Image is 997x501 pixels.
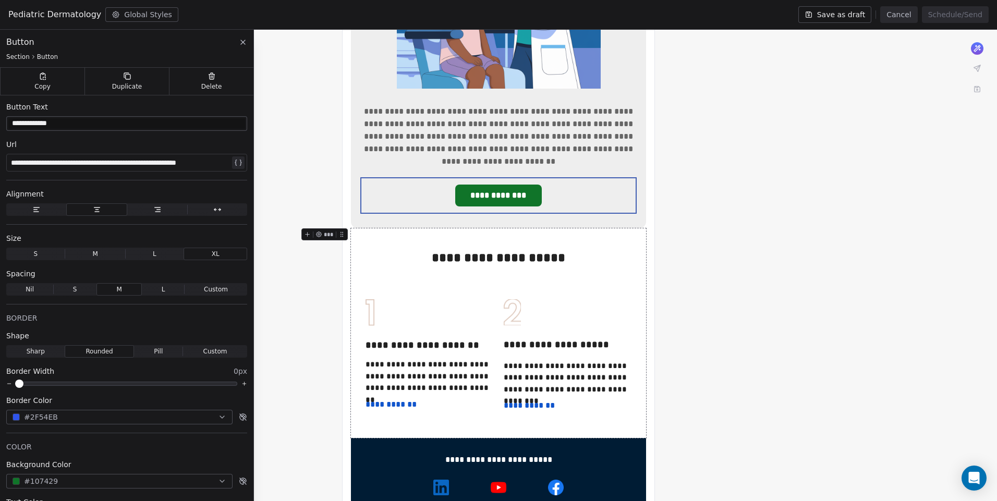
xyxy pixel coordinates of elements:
[880,6,917,23] button: Cancel
[6,331,29,341] span: Shape
[8,8,101,21] span: Pediatric Dermatology
[201,82,222,91] span: Delete
[6,313,247,323] div: BORDER
[154,347,163,356] span: Pill
[798,6,872,23] button: Save as draft
[24,476,58,487] span: #107429
[204,285,228,294] span: Custom
[6,366,54,376] span: Border Width
[6,36,34,48] span: Button
[6,189,44,199] span: Alignment
[6,410,233,424] button: #2F54EB
[6,233,21,243] span: Size
[6,268,35,279] span: Spacing
[34,82,51,91] span: Copy
[6,102,48,112] span: Button Text
[24,412,58,423] span: #2F54EB
[6,53,30,61] span: Section
[962,466,987,491] div: Open Intercom Messenger
[6,474,233,488] button: #107429
[73,285,77,294] span: S
[26,285,34,294] span: Nil
[922,6,989,23] button: Schedule/Send
[105,7,178,22] button: Global Styles
[6,442,247,452] div: COLOR
[37,53,58,61] span: Button
[153,249,156,259] span: L
[6,139,17,150] span: Url
[6,395,52,406] span: Border Color
[27,347,45,356] span: Sharp
[6,459,71,470] span: Background Color
[234,366,247,376] span: 0px
[34,249,38,259] span: S
[92,249,98,259] span: M
[162,285,165,294] span: L
[203,347,227,356] span: Custom
[112,82,142,91] span: Duplicate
